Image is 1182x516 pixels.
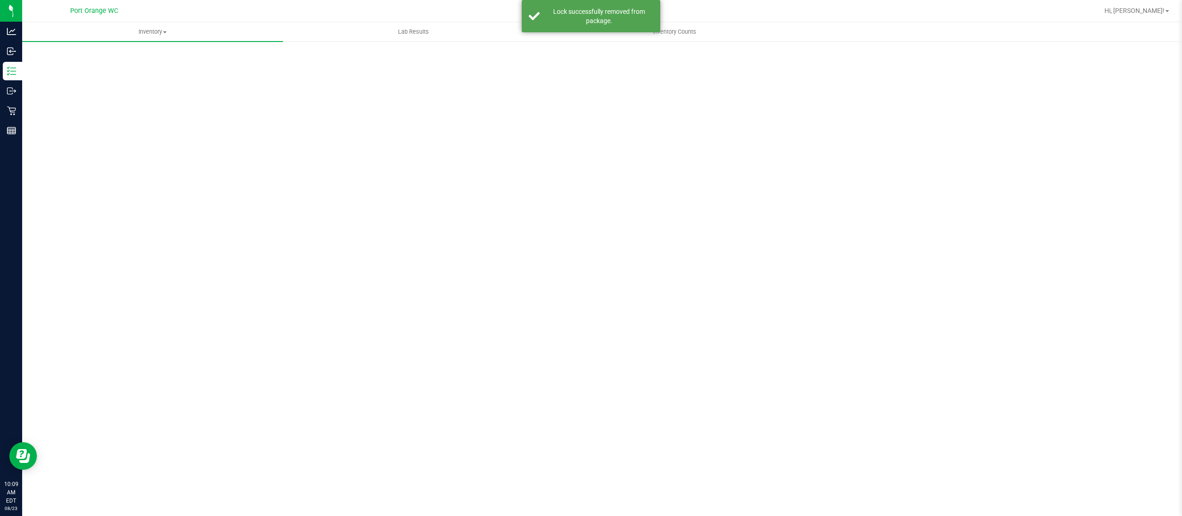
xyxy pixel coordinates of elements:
p: 08/23 [4,505,18,512]
span: Port Orange WC [70,7,118,15]
inline-svg: Analytics [7,27,16,36]
span: Inventory Counts [640,28,709,36]
inline-svg: Outbound [7,86,16,96]
a: Inventory Counts [544,22,805,42]
span: Hi, [PERSON_NAME]! [1104,7,1164,14]
p: 10:09 AM EDT [4,480,18,505]
div: Lock successfully removed from package. [545,7,653,25]
inline-svg: Inbound [7,47,16,56]
span: Lab Results [386,28,441,36]
inline-svg: Reports [7,126,16,135]
iframe: Resource center [9,442,37,470]
inline-svg: Retail [7,106,16,115]
span: Inventory [22,28,283,36]
inline-svg: Inventory [7,66,16,76]
a: Inventory [22,22,283,42]
a: Lab Results [283,22,544,42]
